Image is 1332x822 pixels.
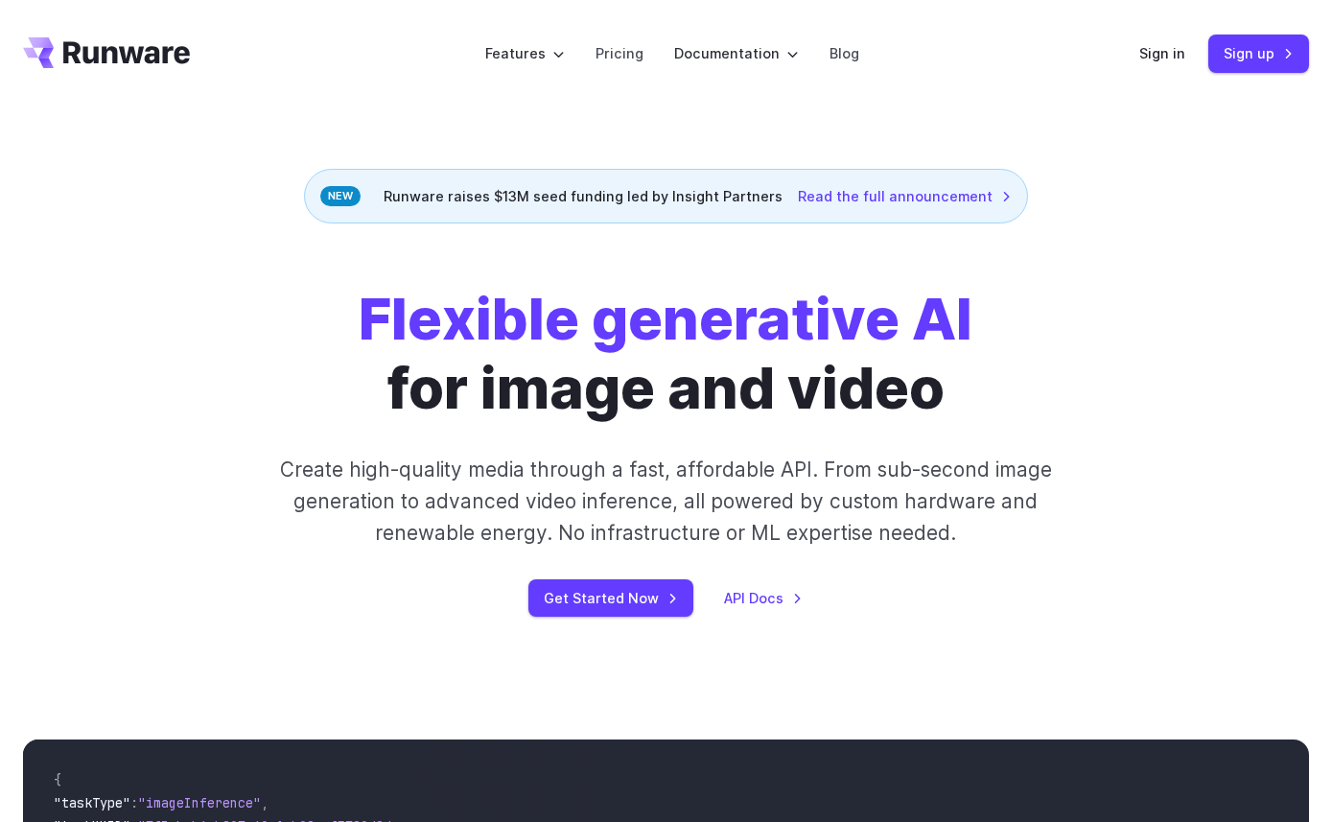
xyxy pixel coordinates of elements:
label: Features [485,42,565,64]
span: { [54,771,61,788]
span: : [130,794,138,811]
a: Sign in [1139,42,1185,64]
span: "taskType" [54,794,130,811]
h1: for image and video [359,285,972,422]
div: Runware raises $13M seed funding led by Insight Partners [304,169,1028,223]
a: Sign up [1208,35,1309,72]
a: Go to / [23,37,190,68]
a: Pricing [596,42,643,64]
a: Get Started Now [528,579,693,617]
span: "imageInference" [138,794,261,811]
span: , [261,794,269,811]
p: Create high-quality media through a fast, affordable API. From sub-second image generation to adv... [254,454,1077,550]
a: Read the full announcement [798,185,1012,207]
a: Blog [830,42,859,64]
strong: Flexible generative AI [359,284,972,353]
label: Documentation [674,42,799,64]
a: API Docs [724,587,803,609]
